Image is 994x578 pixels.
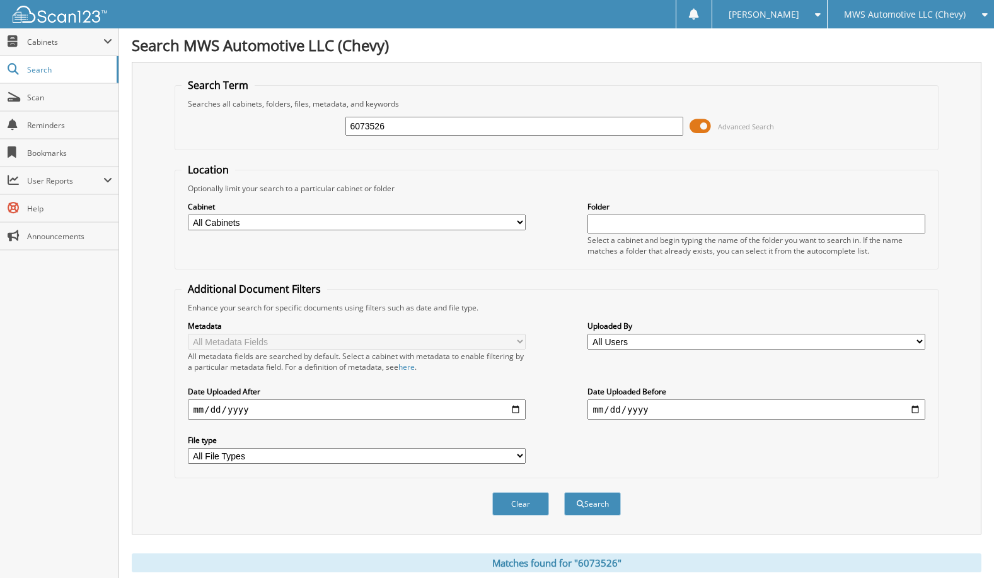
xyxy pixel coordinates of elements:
legend: Additional Document Filters [182,282,327,296]
label: Metadata [188,321,525,331]
label: Date Uploaded Before [587,386,925,397]
legend: Location [182,163,235,177]
input: start [188,399,525,420]
span: MWS Automotive LLC (Chevy) [844,11,966,18]
span: Announcements [27,231,112,242]
label: Folder [587,201,925,212]
div: Select a cabinet and begin typing the name of the folder you want to search in. If the name match... [587,235,925,256]
label: File type [188,435,525,445]
label: Uploaded By [587,321,925,331]
div: Matches found for "6073526" [132,553,981,572]
span: Bookmarks [27,148,112,158]
legend: Search Term [182,78,255,92]
div: All metadata fields are searched by default. Select a cabinet with metadata to enable filtering b... [188,351,525,372]
button: Search [564,492,621,516]
div: Enhance your search for specific documents using filters such as date and file type. [182,302,931,313]
span: Advanced Search [718,122,774,131]
input: end [587,399,925,420]
div: Searches all cabinets, folders, files, metadata, and keywords [182,98,931,109]
a: here [398,362,415,372]
span: Help [27,203,112,214]
span: Reminders [27,120,112,131]
span: User Reports [27,175,103,186]
span: [PERSON_NAME] [729,11,799,18]
label: Cabinet [188,201,525,212]
img: scan123-logo-white.svg [13,6,107,23]
span: Cabinets [27,37,103,47]
h1: Search MWS Automotive LLC (Chevy) [132,35,981,56]
label: Date Uploaded After [188,386,525,397]
button: Clear [492,492,549,516]
span: Scan [27,92,112,103]
div: Optionally limit your search to a particular cabinet or folder [182,183,931,194]
span: Search [27,64,110,75]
